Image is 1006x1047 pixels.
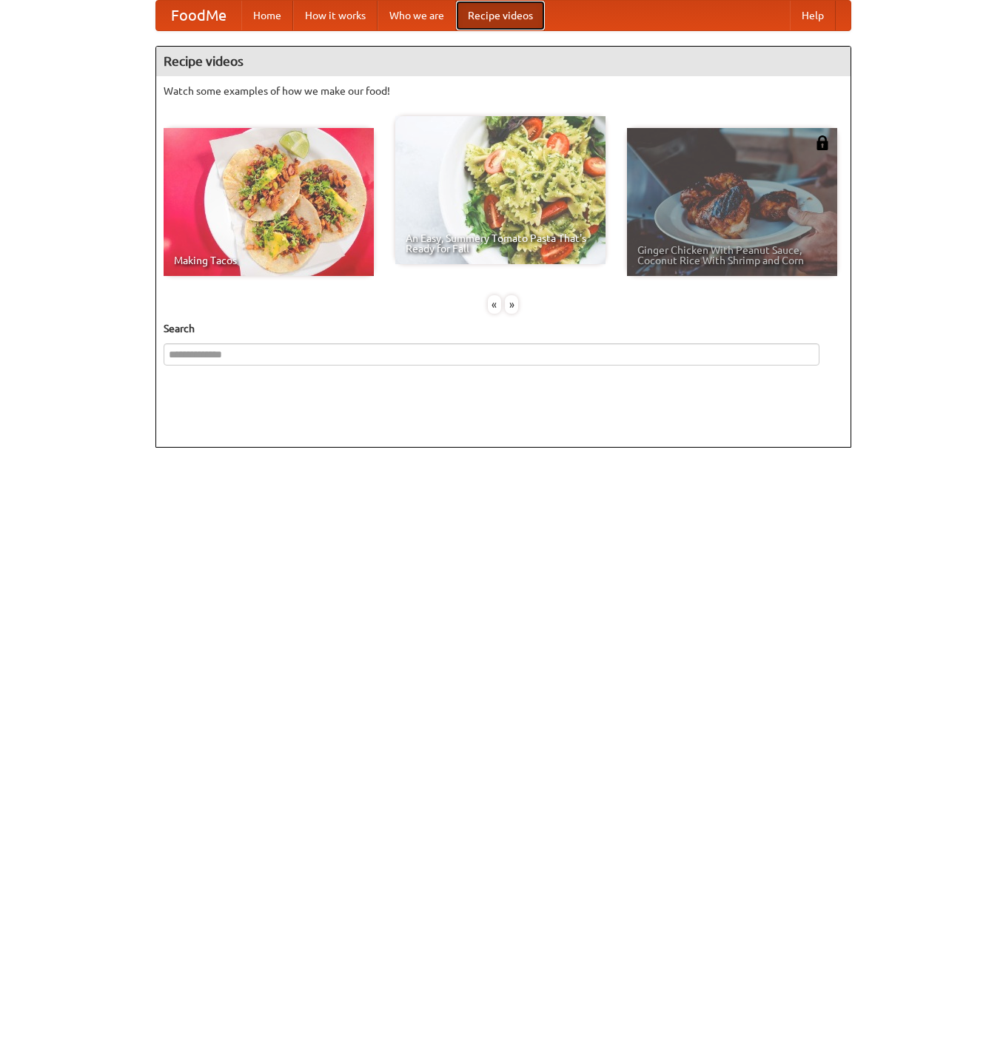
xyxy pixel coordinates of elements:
a: Help [790,1,836,30]
h5: Search [164,321,843,336]
a: Recipe videos [456,1,545,30]
div: » [505,295,518,314]
a: How it works [293,1,378,30]
a: Who we are [378,1,456,30]
div: « [488,295,501,314]
a: An Easy, Summery Tomato Pasta That's Ready for Fall [395,116,606,264]
h4: Recipe videos [156,47,851,76]
span: An Easy, Summery Tomato Pasta That's Ready for Fall [406,233,595,254]
a: Home [241,1,293,30]
a: Making Tacos [164,128,374,276]
img: 483408.png [815,135,830,150]
span: Making Tacos [174,255,363,266]
p: Watch some examples of how we make our food! [164,84,843,98]
a: FoodMe [156,1,241,30]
